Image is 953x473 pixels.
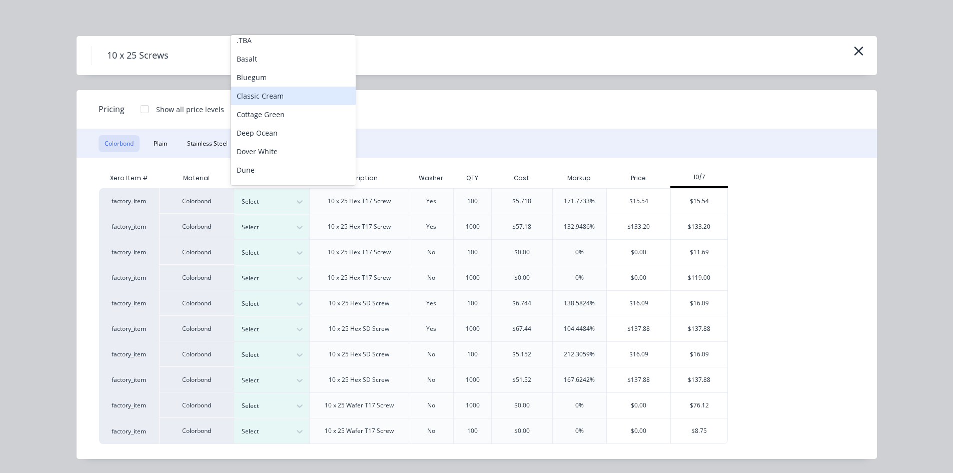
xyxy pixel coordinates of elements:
[514,273,530,282] div: $0.00
[671,342,727,367] div: $16.09
[514,248,530,257] div: $0.00
[607,240,670,265] div: $0.00
[99,103,125,115] span: Pricing
[671,189,727,214] div: $15.54
[427,426,435,435] div: No
[159,316,234,341] div: Colorbond
[159,341,234,367] div: Colorbond
[491,168,552,188] div: Cost
[328,273,391,282] div: 10 x 25 Hex T17 Screw
[159,168,234,188] div: Material
[671,240,727,265] div: $11.69
[231,161,356,179] div: Dune
[99,188,159,214] div: factory_item
[426,222,436,231] div: Yes
[159,214,234,239] div: Colorbond
[466,375,480,384] div: 1000
[99,135,140,152] button: Colorbond
[99,316,159,341] div: factory_item
[575,273,584,282] div: 0%
[575,401,584,410] div: 0%
[564,324,595,333] div: 104.4484%
[467,248,478,257] div: 100
[607,342,670,367] div: $16.09
[426,299,436,308] div: Yes
[328,248,391,257] div: 10 x 25 Hex T17 Screw
[564,222,595,231] div: 132.9486%
[427,273,435,282] div: No
[148,135,173,152] button: Plain
[231,124,356,142] div: Deep Ocean
[607,418,670,443] div: $0.00
[328,197,391,206] div: 10 x 25 Hex T17 Screw
[606,168,670,188] div: Price
[575,426,584,435] div: 0%
[231,68,356,87] div: Bluegum
[426,197,436,206] div: Yes
[99,168,159,188] div: Xero Item #
[427,248,435,257] div: No
[159,239,234,265] div: Colorbond
[231,50,356,68] div: Basalt
[512,299,531,308] div: $6.744
[512,197,531,206] div: $5.718
[514,401,530,410] div: $0.00
[332,166,386,191] div: Description
[99,418,159,444] div: factory_item
[512,350,531,359] div: $5.152
[607,214,670,239] div: $133.20
[427,350,435,359] div: No
[99,214,159,239] div: factory_item
[426,324,436,333] div: Yes
[99,290,159,316] div: factory_item
[575,248,584,257] div: 0%
[467,426,478,435] div: 100
[411,166,451,191] div: Washer
[466,324,480,333] div: 1000
[514,426,530,435] div: $0.00
[564,375,595,384] div: 167.6242%
[159,418,234,444] div: Colorbond
[458,166,486,191] div: QTY
[99,265,159,290] div: factory_item
[99,239,159,265] div: factory_item
[512,324,531,333] div: $67.44
[671,214,727,239] div: $133.20
[159,290,234,316] div: Colorbond
[427,401,435,410] div: No
[427,375,435,384] div: No
[607,367,670,392] div: $137.88
[231,105,356,124] div: Cottage Green
[552,168,607,188] div: Markup
[670,173,728,182] div: 10/7
[671,393,727,418] div: $76.12
[231,31,356,50] div: .TBA
[564,197,595,206] div: 171.7733%
[607,291,670,316] div: $16.09
[671,265,727,290] div: $119.00
[159,392,234,418] div: Colorbond
[231,87,356,105] div: Classic Cream
[671,316,727,341] div: $137.88
[92,46,184,65] h4: 10 x 25 Screws
[467,350,478,359] div: 100
[231,179,356,198] div: Evening Haze
[671,291,727,316] div: $16.09
[325,426,394,435] div: 10 x 25 Wafer T17 Screw
[466,401,480,410] div: 1000
[329,299,389,308] div: 10 x 25 Hex SD Screw
[564,299,595,308] div: 138.5824%
[329,350,389,359] div: 10 x 25 Hex SD Screw
[466,222,480,231] div: 1000
[467,197,478,206] div: 100
[671,418,727,443] div: $8.75
[329,324,389,333] div: 10 x 25 Hex SD Screw
[99,367,159,392] div: factory_item
[156,104,224,115] div: Show all price levels
[467,299,478,308] div: 100
[159,265,234,290] div: Colorbond
[328,222,391,231] div: 10 x 25 Hex T17 Screw
[607,316,670,341] div: $137.88
[671,367,727,392] div: $137.88
[181,135,234,152] button: Stainless Steel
